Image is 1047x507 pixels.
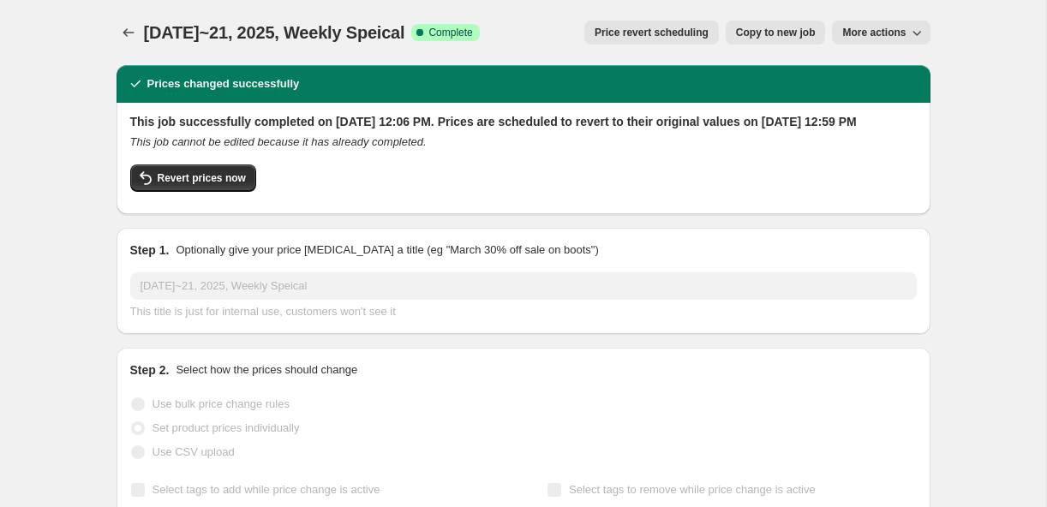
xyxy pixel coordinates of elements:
[130,305,396,318] span: This title is just for internal use, customers won't see it
[130,135,427,148] i: This job cannot be edited because it has already completed.
[147,75,300,92] h2: Prices changed successfully
[176,242,598,259] p: Optionally give your price [MEDICAL_DATA] a title (eg "March 30% off sale on boots")
[130,272,917,300] input: 30% off holiday sale
[130,242,170,259] h2: Step 1.
[726,21,826,45] button: Copy to new job
[153,397,290,410] span: Use bulk price change rules
[130,164,256,192] button: Revert prices now
[153,421,300,434] span: Set product prices individually
[153,445,235,458] span: Use CSV upload
[832,21,930,45] button: More actions
[130,113,917,130] h2: This job successfully completed on [DATE] 12:06 PM. Prices are scheduled to revert to their origi...
[736,26,816,39] span: Copy to new job
[569,483,816,496] span: Select tags to remove while price change is active
[117,21,141,45] button: Price change jobs
[176,361,357,379] p: Select how the prices should change
[428,26,472,39] span: Complete
[584,21,719,45] button: Price revert scheduling
[842,26,906,39] span: More actions
[158,171,246,185] span: Revert prices now
[153,483,380,496] span: Select tags to add while price change is active
[130,361,170,379] h2: Step 2.
[144,23,405,42] span: [DATE]~21, 2025, Weekly Speical
[595,26,709,39] span: Price revert scheduling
